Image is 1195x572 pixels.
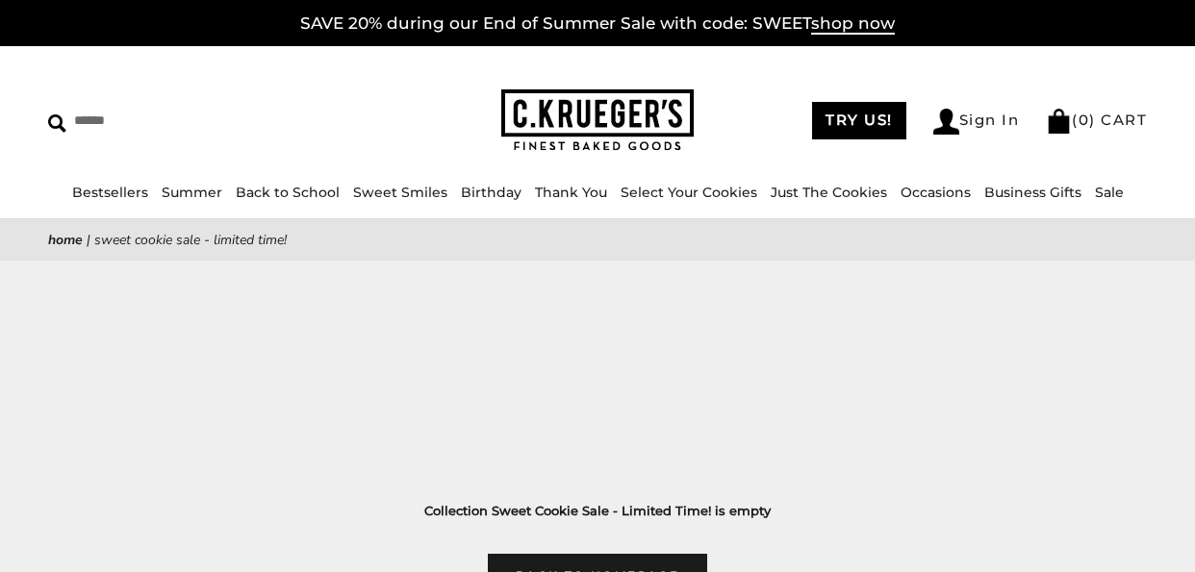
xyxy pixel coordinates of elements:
[461,184,521,201] a: Birthday
[984,184,1081,201] a: Business Gifts
[1079,111,1090,129] span: 0
[162,184,222,201] a: Summer
[77,501,1118,521] h3: Collection Sweet Cookie Sale - Limited Time! is empty
[300,13,895,35] a: SAVE 20% during our End of Summer Sale with code: SWEETshop now
[94,231,287,249] span: Sweet Cookie Sale - Limited Time!
[933,109,1020,135] a: Sign In
[811,13,895,35] span: shop now
[1095,184,1124,201] a: Sale
[87,231,90,249] span: |
[72,184,148,201] a: Bestsellers
[48,231,83,249] a: Home
[48,229,1147,251] nav: breadcrumbs
[1046,109,1072,134] img: Bag
[933,109,959,135] img: Account
[236,184,340,201] a: Back to School
[812,102,906,139] a: TRY US!
[353,184,447,201] a: Sweet Smiles
[901,184,971,201] a: Occasions
[535,184,607,201] a: Thank You
[1046,111,1147,129] a: (0) CART
[621,184,757,201] a: Select Your Cookies
[48,106,298,136] input: Search
[771,184,887,201] a: Just The Cookies
[501,89,694,152] img: C.KRUEGER'S
[48,114,66,133] img: Search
